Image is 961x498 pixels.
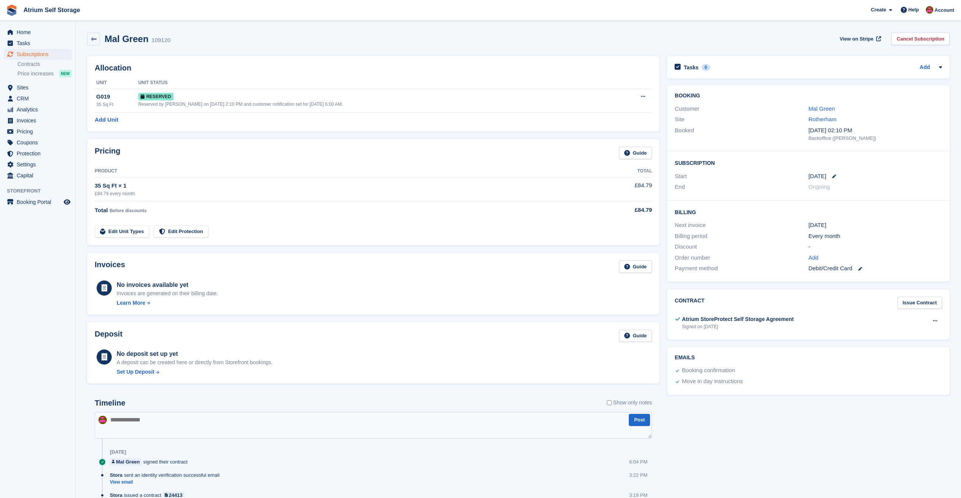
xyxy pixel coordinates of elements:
div: G019 [96,92,138,101]
a: Issue Contract [897,297,942,309]
div: Billing period [675,232,808,241]
h2: Booking [675,93,942,99]
div: [DATE] [808,221,942,230]
span: Total [95,207,108,213]
a: menu [4,170,72,181]
span: Reserved [138,93,173,100]
td: £84.79 [578,177,652,201]
span: Coupons [17,137,62,148]
h2: Mal Green [105,34,148,44]
span: Home [17,27,62,38]
a: menu [4,49,72,60]
div: Payment method [675,264,808,273]
div: 35 Sq Ft × 1 [95,182,578,190]
div: Mal Green [116,458,140,465]
div: Order number [675,254,808,262]
div: Move in day instructions [682,377,743,386]
a: menu [4,137,72,148]
p: A deposit can be created here or directly from Storefront bookings. [117,359,273,366]
div: Start [675,172,808,181]
h2: Pricing [95,147,120,159]
span: Capital [17,170,62,181]
h2: Contract [675,297,705,309]
a: Learn More [117,299,218,307]
div: No deposit set up yet [117,349,273,359]
th: Product [95,165,578,177]
a: menu [4,38,72,49]
img: stora-icon-8386f47178a22dfd0bd8f6a31ec36ba5ce8667c1dd55bd0f319d3a0aa187defe.svg [6,5,17,16]
h2: Billing [675,208,942,216]
a: Guide [619,260,652,273]
th: Total [578,165,652,177]
span: Price increases [17,70,54,77]
th: Unit [95,77,138,89]
div: Booked [675,126,808,142]
span: Create [871,6,886,14]
a: Add Unit [95,116,118,124]
span: View on Stripe [840,35,873,43]
div: Atrium StoreProtect Self Storage Agreement [682,315,794,323]
div: 6:04 PM [629,458,647,465]
div: Debit/Credit Card [808,264,942,273]
span: Help [908,6,919,14]
div: Every month [808,232,942,241]
div: sent an identity verification successful email [110,471,223,479]
a: Preview store [63,197,72,207]
a: Add [920,63,930,72]
div: Reserved by [PERSON_NAME] on [DATE] 2:10 PM and customer notification set for [DATE] 6:00 AM. [138,101,615,108]
a: menu [4,197,72,207]
span: Ongoing [808,183,830,190]
a: menu [4,82,72,93]
div: End [675,183,808,191]
span: Before discounts [109,208,147,213]
a: Mal Green [808,105,835,112]
span: Tasks [17,38,62,49]
img: Mark Rhodes [98,416,107,424]
div: Backoffice ([PERSON_NAME]) [808,135,942,142]
span: Account [934,6,954,14]
h2: Allocation [95,64,652,72]
a: Atrium Self Storage [20,4,83,16]
div: Next invoice [675,221,808,230]
a: menu [4,27,72,38]
span: Storefront [7,187,75,195]
div: £84.79 every month [95,190,578,197]
a: Add [808,254,819,262]
span: Invoices [17,115,62,126]
div: signed their contract [110,458,191,465]
span: Sites [17,82,62,93]
div: Customer [675,105,808,113]
a: Price increases NEW [17,69,72,78]
h2: Subscription [675,159,942,166]
button: Post [629,414,650,426]
div: Site [675,115,808,124]
a: Rotherham [808,116,836,122]
h2: Tasks [684,64,698,71]
a: Edit Protection [154,226,208,238]
a: Guide [619,330,652,342]
span: CRM [17,93,62,104]
span: Booking Portal [17,197,62,207]
div: 35 Sq Ft [96,101,138,108]
div: 3:22 PM [629,471,647,479]
div: 109120 [152,36,170,45]
div: Set Up Deposit [117,368,155,376]
a: Mal Green [110,458,142,465]
label: Show only notes [607,399,652,407]
div: No invoices available yet [117,280,218,290]
div: NEW [59,70,72,77]
span: Analytics [17,104,62,115]
span: Protection [17,148,62,159]
h2: Deposit [95,330,122,342]
a: menu [4,104,72,115]
a: menu [4,159,72,170]
a: Contracts [17,61,72,68]
time: 2025-09-22 00:00:00 UTC [808,172,826,181]
span: Pricing [17,126,62,137]
a: Cancel Subscription [891,33,950,45]
div: 0 [702,64,710,71]
span: Settings [17,159,62,170]
div: Booking confirmation [682,366,735,375]
div: Learn More [117,299,145,307]
div: Invoices are generated on their billing date. [117,290,218,298]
